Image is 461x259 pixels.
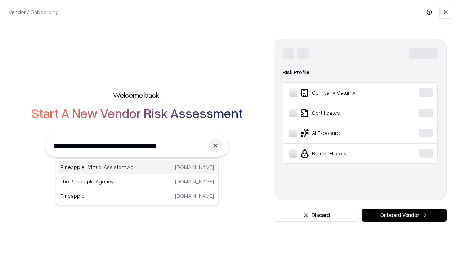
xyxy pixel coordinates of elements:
button: Onboard Vendor [362,209,447,222]
p: The Pineapple Agency [61,178,137,185]
p: [DOMAIN_NAME] [175,178,214,185]
p: [DOMAIN_NAME] [175,163,214,171]
h5: Welcome back, [113,90,161,100]
div: Certificates [289,109,397,117]
div: Risk Profile [283,68,438,77]
h2: Start A New Vendor Risk Assessment [31,106,243,120]
p: [DOMAIN_NAME] [175,192,214,200]
p: Pineapple | Virtual Assistant Agency [61,163,137,171]
p: Vendor / Onboarding [9,8,59,16]
div: Suggestions [56,158,219,205]
div: Breach History [289,149,397,158]
button: Discard [274,209,359,222]
p: Pineapple [61,192,137,200]
div: Company Maturity [289,88,397,97]
div: AI Exposure [289,129,397,137]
